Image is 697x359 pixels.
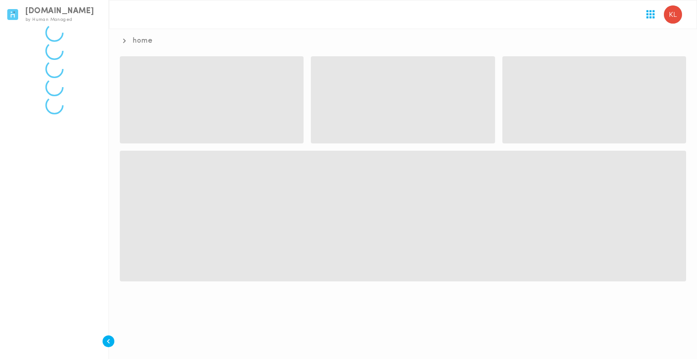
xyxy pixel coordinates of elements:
span: by Human Managed [25,17,72,22]
button: User [660,2,686,27]
nav: breadcrumb [116,36,690,45]
h6: [DOMAIN_NAME] [25,8,94,15]
p: home [133,36,152,45]
img: Kerwin Lim [664,5,682,24]
img: invicta.io [7,9,18,20]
